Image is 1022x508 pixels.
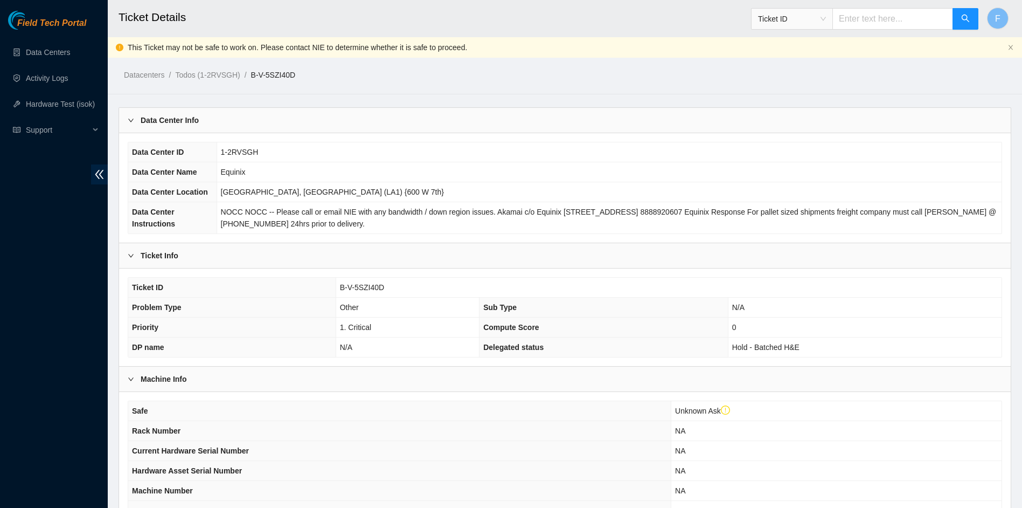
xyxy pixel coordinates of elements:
span: Data Center Location [132,188,208,196]
span: / [245,71,247,79]
a: B-V-5SZI40D [251,71,295,79]
span: B-V-5SZI40D [340,283,384,292]
span: right [128,376,134,382]
span: search [961,14,970,24]
span: Other [340,303,359,312]
span: Problem Type [132,303,182,312]
span: Rack Number [132,427,180,435]
div: Ticket Info [119,243,1011,268]
span: Hardware Asset Serial Number [132,466,242,475]
a: Datacenters [124,71,164,79]
span: NA [675,447,685,455]
div: Data Center Info [119,108,1011,133]
span: [GEOGRAPHIC_DATA], [GEOGRAPHIC_DATA] (LA1) {600 W 7th} [221,188,444,196]
a: Data Centers [26,48,70,57]
span: NA [675,466,685,475]
span: Hold - Batched H&E [732,343,799,352]
span: 0 [732,323,736,332]
a: Hardware Test (isok) [26,100,95,108]
a: Todos (1-2RVSGH) [175,71,240,79]
span: Data Center Instructions [132,208,175,228]
span: Field Tech Portal [17,18,86,29]
span: Equinix [221,168,246,176]
span: Ticket ID [132,283,163,292]
img: Akamai Technologies [8,11,54,30]
a: Akamai TechnologiesField Tech Portal [8,19,86,33]
b: Machine Info [141,373,187,385]
span: DP name [132,343,164,352]
span: read [13,126,20,134]
span: / [169,71,171,79]
span: Compute Score [483,323,539,332]
b: Ticket Info [141,250,178,262]
span: Unknown Ask [675,407,730,415]
span: Data Center Name [132,168,197,176]
span: Machine Number [132,486,193,495]
span: right [128,252,134,259]
span: 1. Critical [340,323,371,332]
span: NOCC NOCC -- Please call or email NIE with any bandwidth / down region issues. Akamai c/o Equinix... [221,208,997,228]
a: Activity Logs [26,74,68,83]
span: NA [675,427,685,435]
span: NA [675,486,685,495]
button: search [953,8,978,30]
span: N/A [732,303,745,312]
span: Sub Type [483,303,517,312]
span: Data Center ID [132,148,184,156]
span: exclamation-circle [721,406,731,415]
span: Ticket ID [758,11,826,27]
span: Support [26,119,89,141]
span: Safe [132,407,148,415]
span: Current Hardware Serial Number [132,447,249,455]
span: double-left [91,164,108,184]
span: N/A [340,343,352,352]
span: 1-2RVSGH [221,148,259,156]
span: Delegated status [483,343,544,352]
span: F [995,12,1000,25]
input: Enter text here... [832,8,953,30]
span: right [128,117,134,123]
span: Priority [132,323,158,332]
button: F [987,8,1009,29]
div: Machine Info [119,367,1011,392]
button: close [1007,44,1014,51]
b: Data Center Info [141,114,199,126]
